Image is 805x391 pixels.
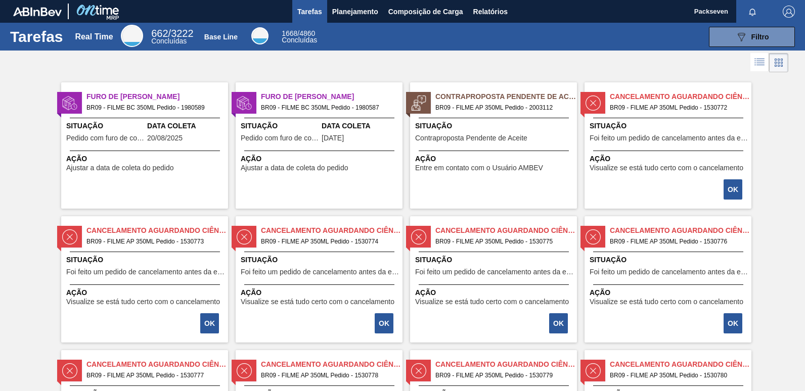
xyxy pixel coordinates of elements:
span: BR09 - FILME AP 350ML Pedido - 2003112 [435,102,569,113]
span: Situação [415,255,574,265]
span: Relatórios [473,6,508,18]
span: Foi feito um pedido de cancelamento antes da etapa de aguardando faturamento [590,268,749,276]
button: OK [375,313,393,333]
span: Foi feito um pedido de cancelamento antes da etapa de aguardando faturamento [66,268,226,276]
span: BR09 - FILME AP 350ML Pedido - 1530775 [435,236,569,247]
img: status [237,363,252,378]
span: Visualize se está tudo certo com o cancelamento [66,298,220,306]
span: Ação [415,154,574,164]
div: Completar tarefa: 29854322 [725,178,743,201]
img: status [411,363,426,378]
img: status [237,229,252,245]
span: Ação [590,154,749,164]
span: BR09 - FILME AP 350ML Pedido - 1530772 [610,102,743,113]
span: 25/08/2025 [322,134,344,142]
img: Logout [783,6,795,18]
span: BR09 - FILME BC 350ML Pedido - 1980587 [261,102,394,113]
span: Cancelamento aguardando ciência [610,91,751,102]
span: Contraproposta Pendente de Aceite [435,91,577,102]
span: Ação [66,287,226,298]
span: 662 [151,28,168,39]
span: BR09 - FILME AP 350ML Pedido - 1530774 [261,236,394,247]
span: Concluídas [282,36,317,44]
span: Cancelamento aguardando ciência [261,359,402,370]
div: Completar tarefa: 29854323 [201,312,220,334]
span: Ação [241,154,400,164]
span: Tarefas [297,6,322,18]
span: Concluídas [151,37,187,45]
img: status [62,363,77,378]
div: Base Line [204,33,238,41]
span: Pedido com furo de coleta [66,134,145,142]
span: Furo de Coleta [86,91,228,102]
span: Foi feito um pedido de cancelamento antes da etapa de aguardando faturamento [590,134,749,142]
img: status [237,95,252,111]
span: Entre em contato com o Usuário AMBEV [415,164,543,172]
div: Completar tarefa: 29854324 [376,312,394,334]
span: Cancelamento aguardando ciência [610,359,751,370]
button: Notificações [736,5,769,19]
div: Visão em Cards [769,53,788,72]
div: Base Line [282,30,317,43]
span: Situação [590,255,749,265]
span: Situação [590,121,749,131]
span: Cancelamento aguardando ciência [435,359,577,370]
span: Data Coleta [147,121,226,131]
span: Visualize se está tudo certo com o cancelamento [590,164,743,172]
span: Ação [66,154,226,164]
img: status [586,363,601,378]
img: status [411,229,426,245]
span: BR09 - FILME AP 350ML Pedido - 1530780 [610,370,743,381]
img: status [586,229,601,245]
span: Filtro [751,33,769,41]
span: Cancelamento aguardando ciência [86,359,228,370]
span: Situação [241,255,400,265]
span: 20/08/2025 [147,134,183,142]
span: Foi feito um pedido de cancelamento antes da etapa de aguardando faturamento [415,268,574,276]
span: Pedido com furo de coleta [241,134,319,142]
span: Cancelamento aguardando ciência [435,225,577,236]
img: TNhmsLtSVTkK8tSr43FrP2fwEKptu5GPRR3wAAAABJRU5ErkJggg== [13,7,62,16]
button: OK [724,313,742,333]
span: Situação [415,121,574,131]
span: Ação [415,287,574,298]
img: status [62,95,77,111]
img: status [62,229,77,245]
span: Data Coleta [322,121,400,131]
div: Real Time [121,25,143,47]
span: Foi feito um pedido de cancelamento antes da etapa de aguardando faturamento [241,268,400,276]
span: Situação [66,255,226,265]
div: Completar tarefa: 29854325 [550,312,569,334]
span: BR09 - FILME BC 350ML Pedido - 1980589 [86,102,220,113]
div: Completar tarefa: 29854326 [725,312,743,334]
span: BR09 - FILME AP 350ML Pedido - 1530778 [261,370,394,381]
button: OK [724,179,742,200]
span: Cancelamento aguardando ciência [610,225,751,236]
span: Situação [66,121,145,131]
span: 1668 [282,29,297,37]
span: BR09 - FILME AP 350ML Pedido - 1530776 [610,236,743,247]
span: Situação [241,121,319,131]
div: Real Time [75,32,113,41]
span: Ajustar a data de coleta do pedido [241,164,348,172]
span: Ação [590,287,749,298]
span: Furo de Coleta [261,91,402,102]
span: BR09 - FILME AP 350ML Pedido - 1530773 [86,236,220,247]
span: Visualize se está tudo certo com o cancelamento [415,298,569,306]
span: / 4860 [282,29,315,37]
span: Contraproposta Pendente de Aceite [415,134,527,142]
div: Real Time [151,29,193,44]
button: OK [200,313,219,333]
button: Filtro [709,27,795,47]
div: Visão em Lista [750,53,769,72]
span: Visualize se está tudo certo com o cancelamento [590,298,743,306]
span: Composição de Carga [388,6,463,18]
span: Cancelamento aguardando ciência [261,225,402,236]
div: Base Line [251,27,269,44]
button: OK [549,313,568,333]
span: Planejamento [332,6,378,18]
span: Ação [241,287,400,298]
span: / 3222 [151,28,193,39]
span: Cancelamento aguardando ciência [86,225,228,236]
span: Ajustar a data de coleta do pedido [66,164,174,172]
